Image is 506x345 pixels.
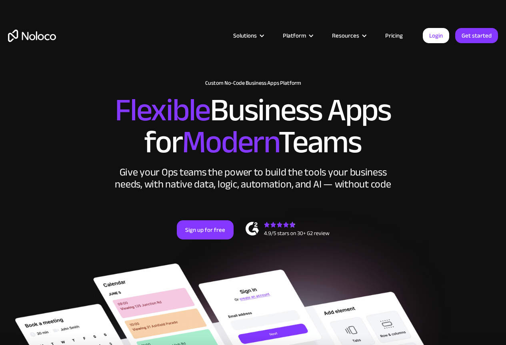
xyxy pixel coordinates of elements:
[375,30,413,41] a: Pricing
[113,166,393,190] div: Give your Ops teams the power to build the tools your business needs, with native data, logic, au...
[8,94,498,158] h2: Business Apps for Teams
[177,220,234,239] a: Sign up for free
[115,80,210,140] span: Flexible
[283,30,306,41] div: Platform
[332,30,359,41] div: Resources
[233,30,257,41] div: Solutions
[8,80,498,86] h1: Custom No-Code Business Apps Platform
[455,28,498,43] a: Get started
[182,112,278,172] span: Modern
[423,28,449,43] a: Login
